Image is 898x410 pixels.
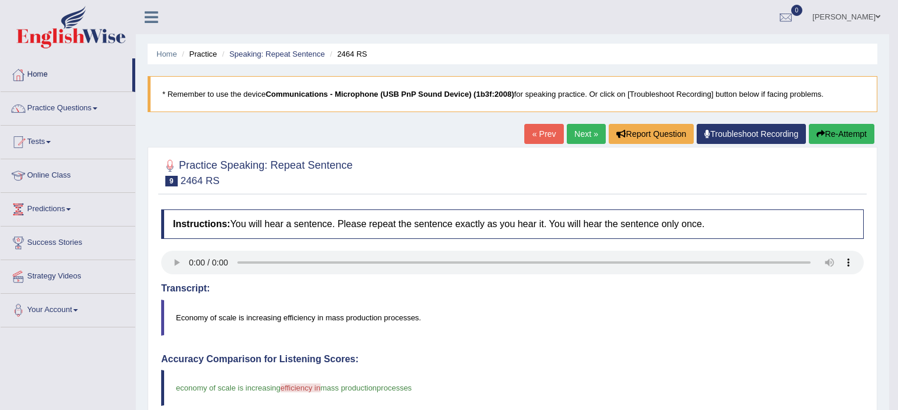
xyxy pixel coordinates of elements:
[1,227,135,256] a: Success Stories
[524,124,563,144] a: « Prev
[567,124,606,144] a: Next »
[791,5,803,16] span: 0
[377,383,412,392] span: processes
[161,300,864,336] blockquote: Economy of scale is increasing efficiency in mass production processes.
[161,209,864,239] h4: You will hear a sentence. Please repeat the sentence exactly as you hear it. You will hear the se...
[1,159,135,189] a: Online Class
[179,48,217,60] li: Practice
[181,175,220,186] small: 2464 RS
[609,124,694,144] button: Report Question
[1,92,135,122] a: Practice Questions
[280,383,321,392] span: efficiency in
[809,124,874,144] button: Re-Attempt
[1,294,135,323] a: Your Account
[1,260,135,290] a: Strategy Videos
[173,219,230,229] b: Instructions:
[161,283,864,294] h4: Transcript:
[321,383,377,392] span: mass production
[156,50,177,58] a: Home
[161,354,864,365] h4: Accuracy Comparison for Listening Scores:
[327,48,367,60] li: 2464 RS
[1,126,135,155] a: Tests
[165,176,178,186] span: 9
[266,90,514,99] b: Communications - Microphone (USB PnP Sound Device) (1b3f:2008)
[161,157,352,186] h2: Practice Speaking: Repeat Sentence
[148,76,877,112] blockquote: * Remember to use the device for speaking practice. Or click on [Troubleshoot Recording] button b...
[176,383,280,392] span: economy of scale is increasing
[697,124,806,144] a: Troubleshoot Recording
[1,58,132,88] a: Home
[1,193,135,222] a: Predictions
[229,50,325,58] a: Speaking: Repeat Sentence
